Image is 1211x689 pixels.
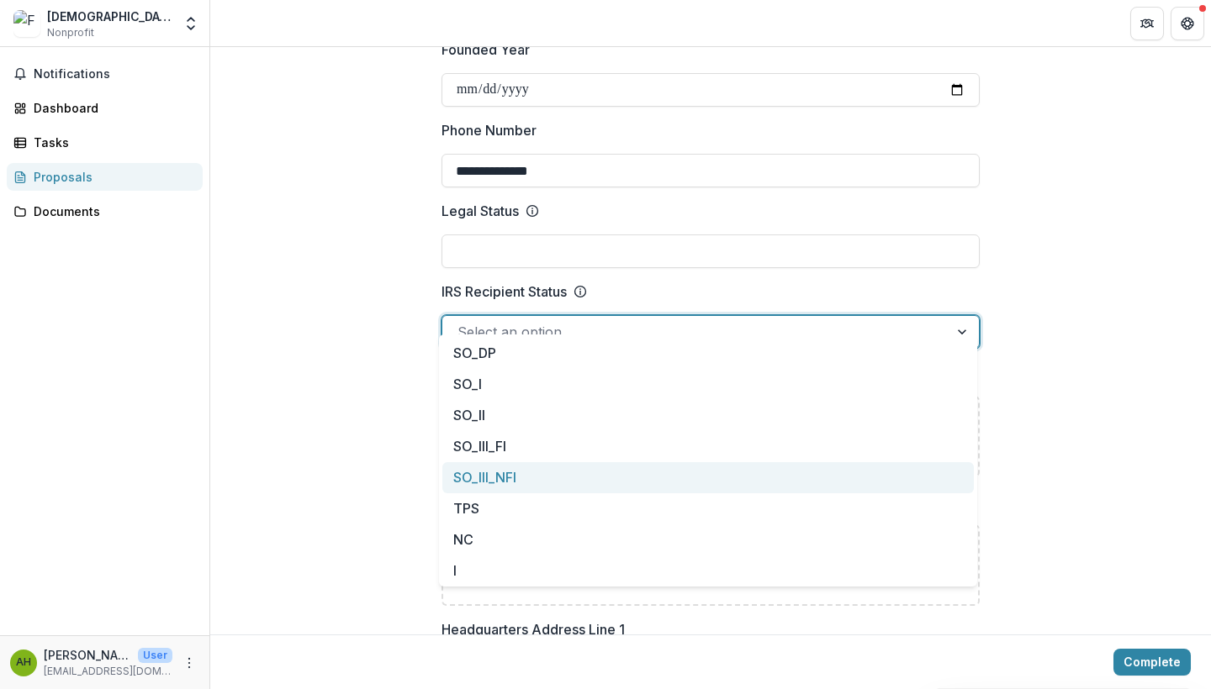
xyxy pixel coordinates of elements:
button: Notifications [7,60,203,87]
button: Partners [1130,7,1164,40]
span: Notifications [34,67,196,82]
a: Documents [7,197,203,225]
p: Legal Status [442,201,519,221]
div: Proposals [34,168,189,186]
a: Proposals [7,163,203,191]
p: IRS Recipient Status [442,281,567,302]
p: Phone Number [442,120,537,140]
div: Tasks [34,134,189,151]
div: Dashboard [34,99,189,117]
div: Antwoine Hendricks [16,657,31,668]
a: Tasks [7,129,203,156]
p: Headquarters Address Line 1 [442,619,625,639]
p: [PERSON_NAME] [44,646,131,664]
p: [EMAIL_ADDRESS][DOMAIN_NAME] [44,664,172,679]
div: SO_DP [442,338,974,369]
div: SO_III_FI [442,431,974,462]
div: NC [442,524,974,555]
div: SO_I [442,369,974,400]
button: Open entity switcher [179,7,203,40]
div: SO_II [442,400,974,431]
a: Dashboard [7,94,203,122]
p: User [138,648,172,663]
p: Founded Year [442,39,530,60]
button: More [179,653,199,673]
span: Nonprofit [47,25,94,40]
img: Four24 Church [13,10,40,37]
div: TPS [442,493,974,524]
div: I [442,555,974,586]
div: Documents [34,202,189,220]
div: [DEMOGRAPHIC_DATA] [47,8,172,25]
button: Get Help [1171,7,1204,40]
button: Complete [1113,649,1191,676]
div: SO_III_NFI [442,462,974,493]
div: Select options list [439,334,977,586]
